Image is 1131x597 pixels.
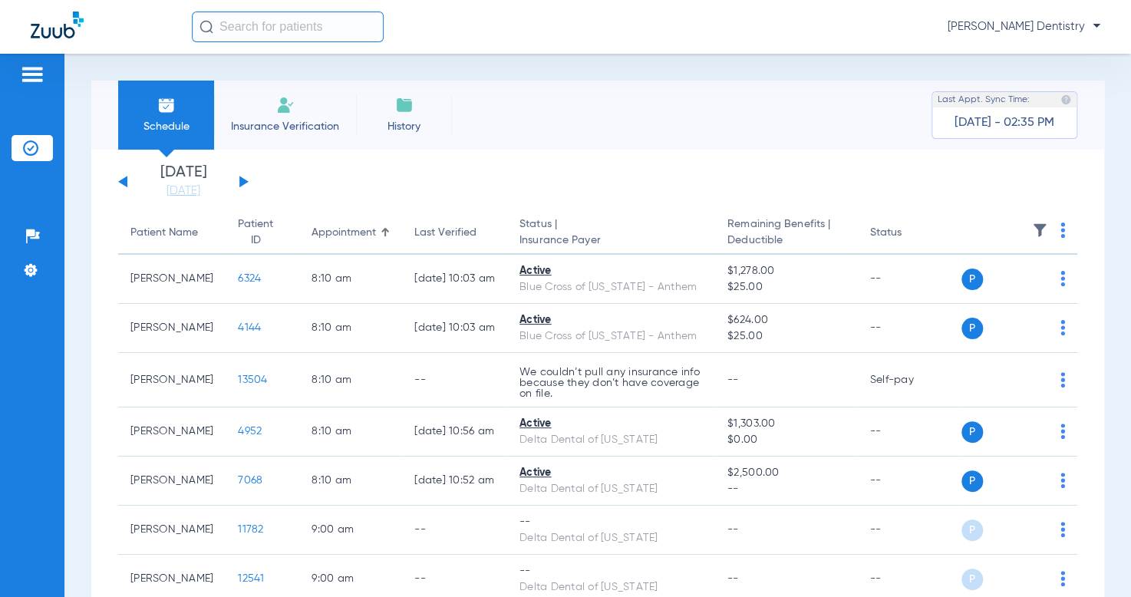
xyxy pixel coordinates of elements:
span: $0.00 [727,432,846,448]
span: Deductible [727,233,846,249]
td: 8:10 AM [299,457,402,506]
div: Last Verified [414,225,495,241]
th: Status | [507,212,715,255]
td: -- [858,407,961,457]
span: 7068 [238,475,262,486]
img: Search Icon [199,20,213,34]
div: Blue Cross of [US_STATE] - Anthem [519,279,703,295]
span: $25.00 [727,328,846,345]
img: group-dot-blue.svg [1060,522,1065,537]
div: Blue Cross of [US_STATE] - Anthem [519,328,703,345]
img: hamburger-icon [20,65,45,84]
img: Manual Insurance Verification [276,96,295,114]
td: -- [858,457,961,506]
div: Patient ID [238,216,273,249]
img: group-dot-blue.svg [1060,424,1065,439]
div: Patient Name [130,225,198,241]
td: [DATE] 10:03 AM [402,255,507,304]
div: Delta Dental of [US_STATE] [519,579,703,595]
div: Delta Dental of [US_STATE] [519,432,703,448]
th: Remaining Benefits | [715,212,858,255]
iframe: Chat Widget [1054,523,1131,597]
td: [PERSON_NAME] [118,304,226,353]
span: P [961,519,983,541]
div: -- [519,514,703,530]
div: -- [519,563,703,579]
span: -- [727,573,739,584]
div: Patient ID [238,216,287,249]
td: -- [858,506,961,555]
img: group-dot-blue.svg [1060,320,1065,335]
td: 8:10 AM [299,353,402,407]
span: P [961,470,983,492]
span: P [961,269,983,290]
img: filter.svg [1032,223,1047,238]
span: $25.00 [727,279,846,295]
span: 4144 [238,322,261,333]
td: 8:10 AM [299,304,402,353]
span: $1,278.00 [727,263,846,279]
p: We couldn’t pull any insurance info because they don’t have coverage on file. [519,367,703,399]
div: Delta Dental of [US_STATE] [519,481,703,497]
span: Last Appt. Sync Time: [938,92,1030,107]
th: Status [858,212,961,255]
div: Appointment [312,225,376,241]
span: 11782 [238,524,263,535]
span: 4952 [238,426,262,437]
img: group-dot-blue.svg [1060,473,1065,488]
div: Active [519,465,703,481]
td: Self-pay [858,353,961,407]
td: 9:00 AM [299,506,402,555]
img: Schedule [157,96,176,114]
span: P [961,318,983,339]
img: group-dot-blue.svg [1060,372,1065,388]
span: [PERSON_NAME] Dentistry [948,19,1100,35]
span: Insurance Payer [519,233,703,249]
td: 8:10 AM [299,255,402,304]
td: [PERSON_NAME] [118,457,226,506]
span: $1,303.00 [727,416,846,432]
span: History [368,119,440,134]
td: [PERSON_NAME] [118,255,226,304]
img: group-dot-blue.svg [1060,223,1065,238]
a: [DATE] [137,183,229,199]
td: -- [858,255,961,304]
span: $624.00 [727,312,846,328]
span: $2,500.00 [727,465,846,481]
td: [DATE] 10:03 AM [402,304,507,353]
div: Active [519,312,703,328]
img: group-dot-blue.svg [1060,271,1065,286]
td: 8:10 AM [299,407,402,457]
div: Active [519,416,703,432]
img: last sync help info [1060,94,1071,105]
span: [DATE] - 02:35 PM [955,115,1054,130]
span: Schedule [130,119,203,134]
td: [PERSON_NAME] [118,353,226,407]
td: [PERSON_NAME] [118,407,226,457]
span: P [961,569,983,590]
span: -- [727,481,846,497]
td: -- [858,304,961,353]
td: [DATE] 10:52 AM [402,457,507,506]
span: 13504 [238,374,267,385]
input: Search for patients [192,12,384,42]
span: P [961,421,983,443]
div: Last Verified [414,225,476,241]
span: 6324 [238,273,261,284]
td: -- [402,353,507,407]
img: History [395,96,414,114]
td: [DATE] 10:56 AM [402,407,507,457]
div: Patient Name [130,225,213,241]
div: Delta Dental of [US_STATE] [519,530,703,546]
img: Zuub Logo [31,12,84,38]
span: -- [727,524,739,535]
li: [DATE] [137,165,229,199]
div: Active [519,263,703,279]
td: [PERSON_NAME] [118,506,226,555]
span: Insurance Verification [226,119,345,134]
span: 12541 [238,573,264,584]
div: Appointment [312,225,390,241]
span: -- [727,374,739,385]
td: -- [402,506,507,555]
